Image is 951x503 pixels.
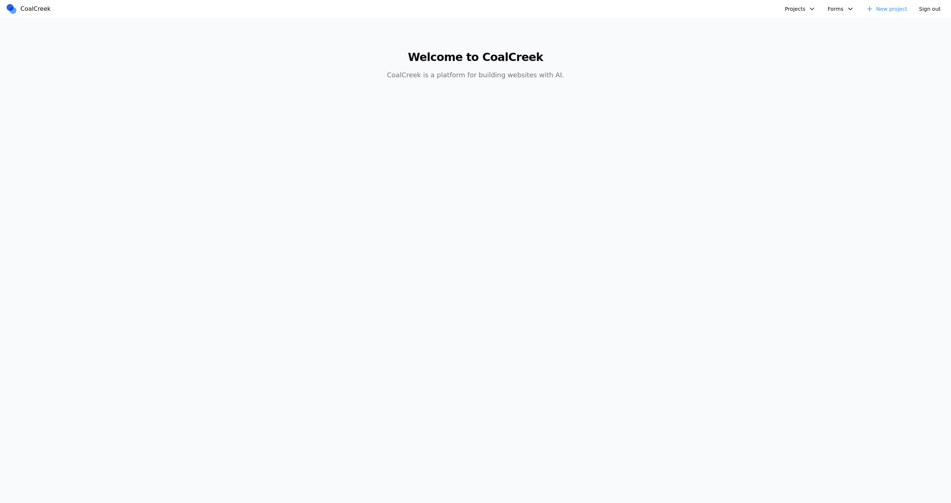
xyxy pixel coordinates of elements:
span: CoalCreek [20,4,51,13]
h1: Welcome to CoalCreek [333,51,618,64]
a: CoalCreek [6,3,54,14]
a: New project [861,3,912,14]
button: Projects [780,3,820,14]
button: Sign out [915,3,945,14]
p: CoalCreek is a platform for building websites with AI. [333,70,618,80]
button: Forms [823,3,859,14]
